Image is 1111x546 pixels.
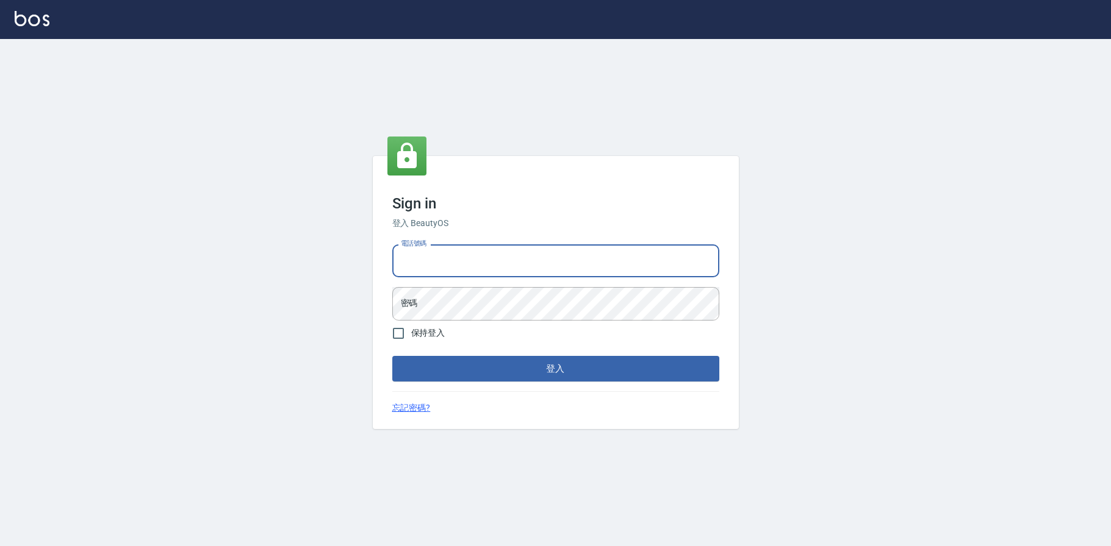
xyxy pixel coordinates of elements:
[392,402,431,414] a: 忘記密碼?
[392,356,719,381] button: 登入
[392,195,719,212] h3: Sign in
[401,239,426,248] label: 電話號碼
[392,217,719,230] h6: 登入 BeautyOS
[411,327,445,339] span: 保持登入
[15,11,49,26] img: Logo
